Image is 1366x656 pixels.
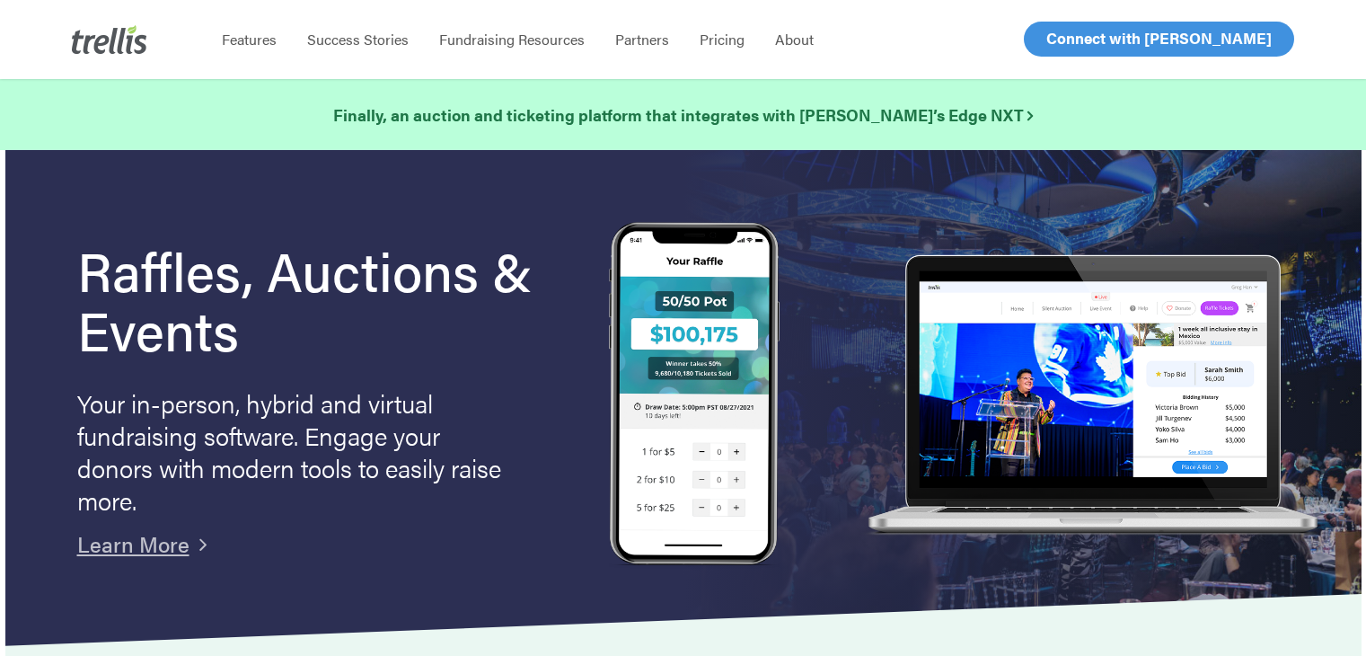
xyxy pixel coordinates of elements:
[700,29,745,49] span: Pricing
[609,222,780,570] img: Trellis Raffles, Auctions and Event Fundraising
[77,386,508,516] p: Your in-person, hybrid and virtual fundraising software. Engage your donors with modern tools to ...
[760,31,829,49] a: About
[333,103,1033,126] strong: Finally, an auction and ticketing platform that integrates with [PERSON_NAME]’s Edge NXT
[615,29,669,49] span: Partners
[600,31,684,49] a: Partners
[222,29,277,49] span: Features
[292,31,424,49] a: Success Stories
[684,31,760,49] a: Pricing
[72,25,147,54] img: Trellis
[859,254,1326,536] img: rafflelaptop_mac_optim.png
[77,240,555,359] h1: Raffles, Auctions & Events
[1024,22,1294,57] a: Connect with [PERSON_NAME]
[775,29,814,49] span: About
[333,102,1033,128] a: Finally, an auction and ticketing platform that integrates with [PERSON_NAME]’s Edge NXT
[1046,27,1272,49] span: Connect with [PERSON_NAME]
[439,29,585,49] span: Fundraising Resources
[207,31,292,49] a: Features
[77,528,189,559] a: Learn More
[424,31,600,49] a: Fundraising Resources
[307,29,409,49] span: Success Stories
